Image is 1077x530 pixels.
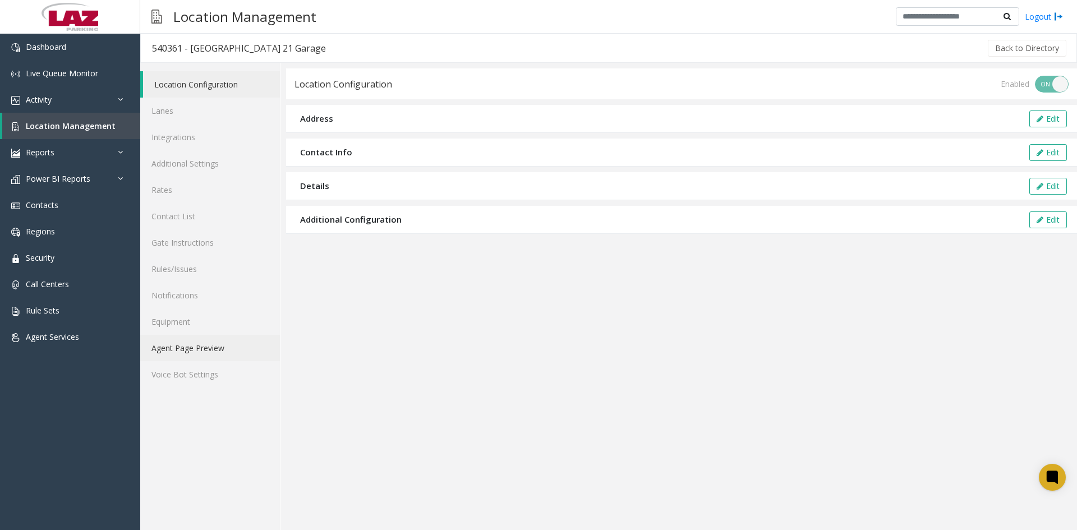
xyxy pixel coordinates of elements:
[26,305,59,316] span: Rule Sets
[26,147,54,158] span: Reports
[140,150,280,177] a: Additional Settings
[11,175,20,184] img: 'icon'
[306,146,358,159] span: Contact Info
[140,256,280,282] a: Rules/Issues
[294,179,300,192] img: closed
[140,335,280,361] a: Agent Page Preview
[26,331,79,342] span: Agent Services
[140,361,280,388] a: Voice Bot Settings
[152,41,326,56] div: 540361 - [GEOGRAPHIC_DATA] 21 Garage
[151,3,162,30] img: pageIcon
[1029,110,1067,127] button: Edit
[11,43,20,52] img: 'icon'
[140,124,280,150] a: Integrations
[306,213,407,226] span: Additional Configuration
[168,3,322,30] h3: Location Management
[11,96,20,105] img: 'icon'
[143,71,280,98] a: Location Configuration
[11,254,20,263] img: 'icon'
[140,282,280,308] a: Notifications
[140,177,280,203] a: Rates
[306,112,339,125] span: Address
[294,77,392,91] div: Location Configuration
[26,42,66,52] span: Dashboard
[11,307,20,316] img: 'icon'
[11,70,20,79] img: 'icon'
[306,179,335,192] span: Details
[988,40,1066,57] button: Back to Directory
[26,68,98,79] span: Live Queue Monitor
[11,280,20,289] img: 'icon'
[26,252,54,263] span: Security
[26,200,58,210] span: Contacts
[294,146,300,159] img: closed
[1029,178,1067,195] button: Edit
[140,308,280,335] a: Equipment
[294,213,300,226] img: closed
[1025,11,1063,22] a: Logout
[26,121,116,131] span: Location Management
[26,94,52,105] span: Activity
[11,228,20,237] img: 'icon'
[26,226,55,237] span: Regions
[2,113,140,139] a: Location Management
[140,98,280,124] a: Lanes
[11,333,20,342] img: 'icon'
[26,173,90,184] span: Power BI Reports
[1054,11,1063,22] img: logout
[140,229,280,256] a: Gate Instructions
[1029,211,1067,228] button: Edit
[11,122,20,131] img: 'icon'
[294,112,300,125] img: closed
[140,203,280,229] a: Contact List
[11,201,20,210] img: 'icon'
[1001,78,1029,90] div: Enabled
[1029,144,1067,161] button: Edit
[11,149,20,158] img: 'icon'
[26,279,69,289] span: Call Centers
